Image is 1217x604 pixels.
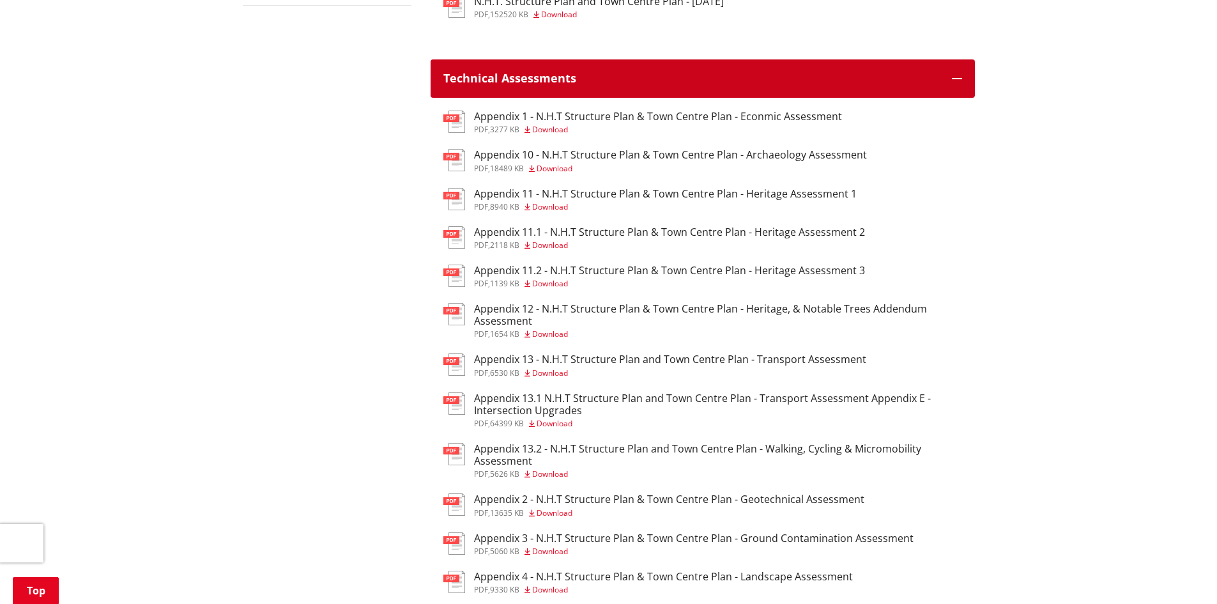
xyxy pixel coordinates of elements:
div: , [474,548,914,555]
span: 64399 KB [490,418,524,429]
span: Download [532,468,568,479]
span: 2118 KB [490,240,519,251]
p: Technical Assessments [443,72,939,85]
img: document-pdf.svg [443,188,465,210]
a: Appendix 13.2 - N.H.T Structure Plan and Town Centre Plan - Walking, Cycling & Micromobility Asse... [443,443,962,478]
div: , [474,280,865,288]
a: Appendix 4 - N.H.T Structure Plan & Town Centre Plan - Landscape Assessment pdf,9330 KB Download [443,571,853,594]
span: 8940 KB [490,201,519,212]
a: Appendix 13.1 N.H.T Structure Plan and Town Centre Plan - Transport Assessment Appendix E - Inter... [443,392,962,428]
span: pdf [474,468,488,479]
a: Appendix 13 - N.H.T Structure Plan and Town Centre Plan - Transport Assessment pdf,6530 KB Download [443,353,866,376]
img: document-pdf.svg [443,226,465,249]
img: document-pdf.svg [443,571,465,593]
h3: Appendix 3 - N.H.T Structure Plan & Town Centre Plan - Ground Contamination Assessment [474,532,914,545]
span: Download [537,507,572,518]
span: pdf [474,201,488,212]
h3: Appendix 13 - N.H.T Structure Plan and Town Centre Plan - Transport Assessment [474,353,866,366]
span: Download [532,546,568,557]
a: Top [13,577,59,604]
h3: Appendix 13.1 N.H.T Structure Plan and Town Centre Plan - Transport Assessment Appendix E - Inter... [474,392,962,417]
button: Technical Assessments [431,59,975,98]
div: , [474,165,867,173]
span: 5626 KB [490,468,519,479]
span: pdf [474,418,488,429]
a: Appendix 3 - N.H.T Structure Plan & Town Centre Plan - Ground Contamination Assessment pdf,5060 K... [443,532,914,555]
span: pdf [474,124,488,135]
div: , [474,369,866,377]
a: Appendix 2 - N.H.T Structure Plan & Town Centre Plan - Geotechnical Assessment pdf,13635 KB Download [443,493,864,516]
span: Download [532,278,568,289]
img: document-pdf.svg [443,532,465,555]
a: Appendix 11.1 - N.H.T Structure Plan & Town Centre Plan - Heritage Assessment 2 pdf,2118 KB Download [443,226,865,249]
span: 9330 KB [490,584,519,595]
h3: Appendix 1 - N.H.T Structure Plan & Town Centre Plan - Econmic Assessment [474,111,842,123]
div: , [474,586,853,594]
h3: Appendix 12 - N.H.T Structure Plan & Town Centre Plan - Heritage, & Notable Trees Addendum Assess... [474,303,962,327]
span: pdf [474,240,488,251]
h3: Appendix 11.2 - N.H.T Structure Plan & Town Centre Plan - Heritage Assessment 3 [474,265,865,277]
div: , [474,203,857,211]
img: document-pdf.svg [443,353,465,376]
span: 13635 KB [490,507,524,518]
h3: Appendix 11 - N.H.T Structure Plan & Town Centre Plan - Heritage Assessment 1 [474,188,857,200]
div: , [474,242,865,249]
a: Appendix 10 - N.H.T Structure Plan & Town Centre Plan - Archaeology Assessment pdf,18489 KB Download [443,149,867,172]
span: 1654 KB [490,329,519,339]
div: , [474,470,962,478]
span: Download [537,418,572,429]
span: Download [532,368,568,378]
a: Appendix 12 - N.H.T Structure Plan & Town Centre Plan - Heritage, & Notable Trees Addendum Assess... [443,303,962,338]
div: , [474,420,962,428]
span: pdf [474,329,488,339]
img: document-pdf.svg [443,265,465,287]
span: 18489 KB [490,163,524,174]
span: Download [532,201,568,212]
a: Appendix 1 - N.H.T Structure Plan & Town Centre Plan - Econmic Assessment pdf,3277 KB Download [443,111,842,134]
h3: Appendix 2 - N.H.T Structure Plan & Town Centre Plan - Geotechnical Assessment [474,493,864,506]
h3: Appendix 10 - N.H.T Structure Plan & Town Centre Plan - Archaeology Assessment [474,149,867,161]
span: pdf [474,546,488,557]
div: , [474,126,842,134]
span: 3277 KB [490,124,519,135]
iframe: Messenger Launcher [1158,550,1204,596]
span: Download [532,329,568,339]
img: document-pdf.svg [443,303,465,325]
span: Download [532,240,568,251]
span: Download [532,124,568,135]
span: 6530 KB [490,368,519,378]
span: pdf [474,368,488,378]
span: 1139 KB [490,278,519,289]
span: Download [537,163,572,174]
span: pdf [474,9,488,20]
span: pdf [474,584,488,595]
img: document-pdf.svg [443,443,465,465]
img: document-pdf.svg [443,149,465,171]
img: document-pdf.svg [443,111,465,133]
span: pdf [474,163,488,174]
img: document-pdf.svg [443,392,465,415]
span: 152520 KB [490,9,528,20]
div: , [474,330,962,338]
div: , [474,11,724,19]
img: document-pdf.svg [443,493,465,516]
h3: Appendix 11.1 - N.H.T Structure Plan & Town Centre Plan - Heritage Assessment 2 [474,226,865,238]
h3: Appendix 4 - N.H.T Structure Plan & Town Centre Plan - Landscape Assessment [474,571,853,583]
h3: Appendix 13.2 - N.H.T Structure Plan and Town Centre Plan - Walking, Cycling & Micromobility Asse... [474,443,962,467]
a: Appendix 11 - N.H.T Structure Plan & Town Centre Plan - Heritage Assessment 1 pdf,8940 KB Download [443,188,857,211]
span: pdf [474,507,488,518]
div: , [474,509,864,517]
span: 5060 KB [490,546,519,557]
span: Download [541,9,577,20]
a: Appendix 11.2 - N.H.T Structure Plan & Town Centre Plan - Heritage Assessment 3 pdf,1139 KB Download [443,265,865,288]
span: pdf [474,278,488,289]
span: Download [532,584,568,595]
